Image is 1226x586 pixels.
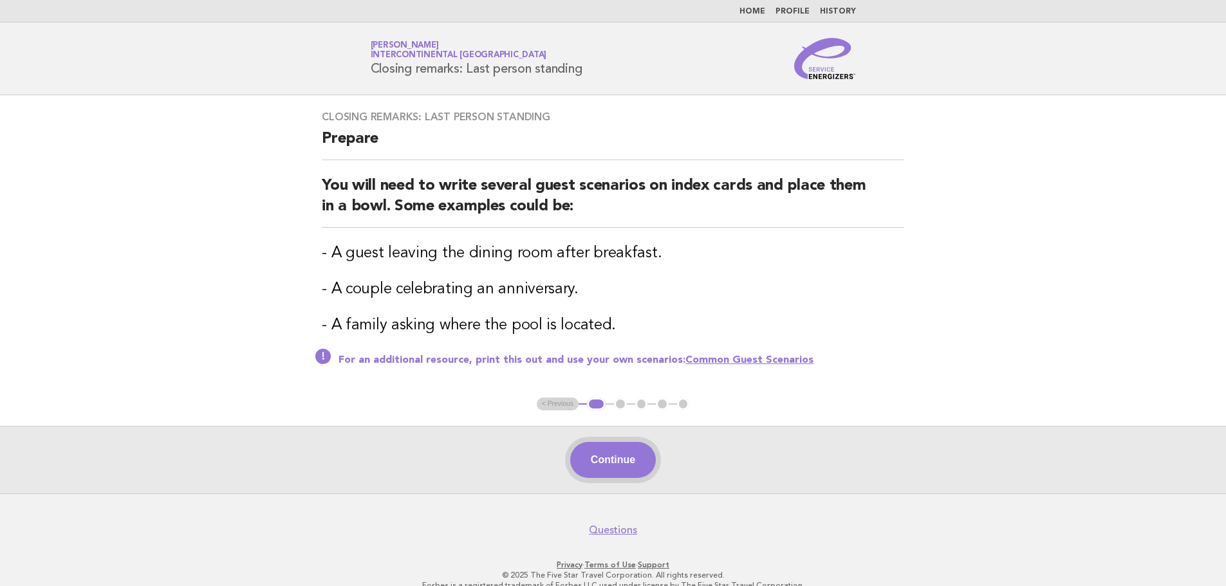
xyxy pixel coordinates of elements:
[371,42,582,75] h1: Closing remarks: Last person standing
[570,442,656,478] button: Continue
[219,560,1007,570] p: · ·
[557,560,582,569] a: Privacy
[322,129,904,160] h2: Prepare
[322,315,904,336] h3: - A family asking where the pool is located.
[584,560,636,569] a: Terms of Use
[322,243,904,264] h3: - A guest leaving the dining room after breakfast.
[685,355,813,365] a: Common Guest Scenarios
[371,41,547,59] a: [PERSON_NAME]InterContinental [GEOGRAPHIC_DATA]
[587,398,606,410] button: 1
[322,279,904,300] h3: - A couple celebrating an anniversary.
[219,570,1007,580] p: © 2025 The Five Star Travel Corporation. All rights reserved.
[339,354,904,367] p: For an additional resource, print this out and use your own scenarios:
[794,38,856,79] img: Service Energizers
[322,176,904,228] h2: You will need to write several guest scenarios on index cards and place them in a bowl. Some exam...
[739,8,765,15] a: Home
[589,524,637,536] a: Questions
[638,560,669,569] a: Support
[776,8,810,15] a: Profile
[322,111,904,124] h3: Closing remarks: Last person standing
[371,51,547,60] span: InterContinental [GEOGRAPHIC_DATA]
[820,8,856,15] a: History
